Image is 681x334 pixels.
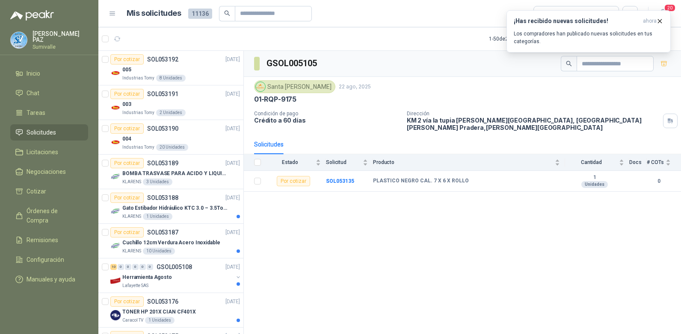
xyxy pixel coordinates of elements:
div: Unidades [581,181,608,188]
p: Herramienta Agosto [122,273,172,281]
a: Cotizar [10,183,88,199]
span: ahora [643,18,657,25]
div: 8 Unidades [156,75,186,82]
div: 0 [139,264,146,270]
a: Por cotizarSOL053191[DATE] Company Logo003Industrias Tomy2 Unidades [98,85,243,120]
th: Estado [266,154,326,171]
div: Por cotizar [277,176,310,186]
p: SOL053176 [147,299,178,305]
img: Logo peakr [10,10,54,21]
p: Los compradores han publicado nuevas solicitudes en tus categorías. [514,30,663,45]
p: [DATE] [225,125,240,133]
p: Crédito a 60 días [254,117,400,124]
p: SOL053189 [147,160,178,166]
p: KM 2 vía la tupia [PERSON_NAME][GEOGRAPHIC_DATA], [GEOGRAPHIC_DATA][PERSON_NAME] Pradera , [PERSO... [407,117,660,131]
div: 2 Unidades [156,109,186,116]
th: Cantidad [565,154,629,171]
div: 1 - 50 de 2725 [489,32,545,46]
p: SOL053191 [147,91,178,97]
a: Chat [10,85,88,101]
p: [PERSON_NAME] PAZ [33,31,88,43]
div: 0 [118,264,124,270]
a: SOL053135 [326,178,354,184]
span: # COTs [647,159,664,165]
p: Dirección [407,111,660,117]
b: PLASTICO NEGRO CAL. 7 X 6 X ROLLO [373,178,469,185]
span: Chat [27,88,39,98]
a: Por cotizarSOL053188[DATE] Company LogoGato Estibador Hidráulico KTC 3.0 – 3.5Ton 1.2mt HPTKLAREN... [98,189,243,224]
button: 20 [655,6,671,21]
span: Órdenes de Compra [27,206,80,225]
p: SOL053188 [147,195,178,201]
p: Industrias Tomy [122,109,154,116]
img: Company Logo [110,172,121,182]
p: SOL053192 [147,56,178,62]
a: Órdenes de Compra [10,203,88,229]
img: Company Logo [110,206,121,217]
p: 005 [122,66,131,74]
p: Industrias Tomy [122,144,154,151]
span: Cotizar [27,187,46,196]
img: Company Logo [11,32,27,48]
a: Por cotizarSOL053176[DATE] Company LogoTONER HP 201X CIAN CF401XCaracol TV1 Unidades [98,293,243,328]
div: Por cotizar [110,54,144,64]
span: Manuales y ayuda [27,275,75,284]
h1: Mis solicitudes [127,7,181,20]
p: Caracol TV [122,317,143,324]
a: Tareas [10,105,88,121]
div: 0 [147,264,153,270]
p: [DATE] [225,56,240,64]
h3: GSOL005105 [266,57,318,70]
th: Docs [629,154,647,171]
a: Manuales y ayuda [10,271,88,287]
b: 0 [647,177,671,185]
th: Solicitud [326,154,373,171]
p: Cuchillo 12cm Verdura Acero Inoxidable [122,239,220,247]
p: BOMBA TRASVASE PARA ACIDO Y LIQUIDOS CORROSIVO [122,170,229,178]
span: 11136 [188,9,212,19]
div: 0 [125,264,131,270]
span: Tareas [27,108,45,117]
b: 1 [565,174,624,181]
div: 1 Unidades [145,317,175,324]
p: [DATE] [225,194,240,202]
img: Company Logo [110,275,121,286]
div: Por cotizar [110,89,144,99]
div: Por cotizar [110,193,144,203]
div: Solicitudes [254,140,284,149]
span: Remisiones [27,235,58,245]
img: Company Logo [110,137,121,147]
span: 20 [664,4,676,12]
p: Lafayette SAS [122,282,148,289]
p: SOL053187 [147,229,178,235]
button: ¡Has recibido nuevas solicitudes!ahora Los compradores han publicado nuevas solicitudes en tus ca... [506,10,671,53]
span: search [566,61,572,67]
p: Condición de pago [254,111,400,117]
span: Licitaciones [27,147,58,157]
p: 004 [122,135,131,143]
p: [DATE] [225,90,240,98]
div: Por cotizar [110,296,144,307]
img: Company Logo [256,82,265,91]
span: Solicitudes [27,128,56,137]
div: 10 [110,264,117,270]
div: Por cotizar [110,158,144,168]
p: [DATE] [225,229,240,237]
span: Negociaciones [27,167,66,176]
span: Producto [373,159,553,165]
p: KLARENS [122,248,141,255]
a: Remisiones [10,232,88,248]
a: Por cotizarSOL053189[DATE] Company LogoBOMBA TRASVASE PARA ACIDO Y LIQUIDOS CORROSIVOKLARENS3 Uni... [98,155,243,189]
div: 1 Unidades [143,213,172,220]
p: Industrias Tomy [122,75,154,82]
p: 22 ago, 2025 [339,83,371,91]
div: 3 Unidades [143,179,172,185]
span: Configuración [27,255,64,264]
p: GSOL005108 [157,264,192,270]
p: 01-RQP-9175 [254,95,296,104]
a: 10 0 0 0 0 0 GSOL005108[DATE] Company LogoHerramienta AgostoLafayette SAS [110,262,242,289]
th: # COTs [647,154,681,171]
div: 0 [132,264,139,270]
img: Company Logo [110,310,121,320]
